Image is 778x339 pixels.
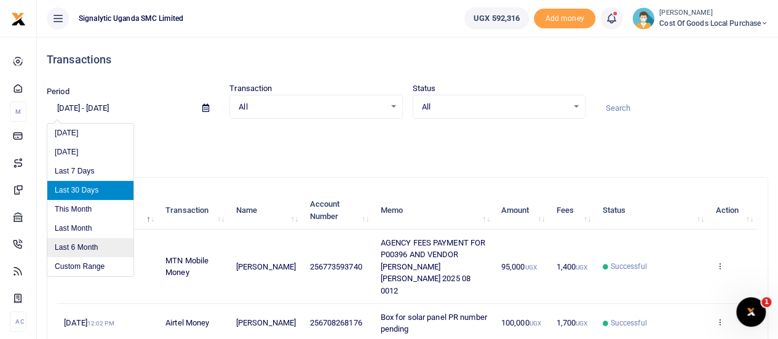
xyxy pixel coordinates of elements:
small: UGX [576,264,587,271]
h4: Transactions [47,53,768,66]
span: 1,700 [557,318,588,327]
span: All [422,101,568,113]
small: [PERSON_NAME] [659,8,768,18]
small: UGX [576,320,587,327]
li: Last 7 Days [47,162,133,181]
span: [PERSON_NAME] [236,262,296,271]
img: profile-user [632,7,654,30]
a: profile-user [PERSON_NAME] Cost of Goods Local Purchase [632,7,768,30]
p: Download [47,134,768,146]
span: 100,000 [501,318,541,327]
li: Last Month [47,219,133,238]
input: Search [595,98,768,119]
span: [DATE] [64,318,114,327]
li: Wallet ballance [459,7,534,30]
li: [DATE] [47,124,133,143]
span: 1,400 [557,262,588,271]
span: 256773593740 [309,262,362,271]
span: 95,000 [501,262,537,271]
li: Last 6 Month [47,238,133,257]
a: Add money [534,13,595,22]
th: Name: activate to sort column ascending [229,191,303,229]
th: Transaction: activate to sort column ascending [159,191,229,229]
th: Status: activate to sort column ascending [595,191,709,229]
button: Close [479,325,492,338]
span: Airtel Money [165,318,209,327]
iframe: Intercom live chat [736,297,766,327]
span: 256708268176 [309,318,362,327]
span: Signalytic Uganda SMC Limited [74,13,188,24]
span: [PERSON_NAME] [236,318,296,327]
li: Custom Range [47,257,133,276]
span: Cost of Goods Local Purchase [659,18,768,29]
span: 1 [761,297,771,307]
th: Account Number: activate to sort column ascending [303,191,373,229]
th: Memo: activate to sort column ascending [374,191,494,229]
small: UGX [529,320,541,327]
span: Box for solar panel PR number pending [381,313,487,334]
input: select period [47,98,193,119]
th: Amount: activate to sort column ascending [494,191,550,229]
a: logo-small logo-large logo-large [11,14,26,23]
th: Fees: activate to sort column ascending [549,191,595,229]
li: Toup your wallet [534,9,595,29]
span: MTN Mobile Money [165,256,208,277]
th: Action: activate to sort column ascending [709,191,758,229]
small: 12:02 PM [87,320,114,327]
label: Transaction [229,82,272,95]
span: Successful [610,261,646,272]
li: This Month [47,200,133,219]
span: AGENCY FEES PAYMENT FOR P00396 AND VENDOR [PERSON_NAME] [PERSON_NAME] 2025 08 0012 [381,238,485,295]
li: M [10,102,26,122]
small: UGX [525,264,536,271]
li: Last 30 Days [47,181,133,200]
span: Add money [534,9,595,29]
label: Period [47,86,69,98]
span: Successful [610,317,646,329]
label: Status [413,82,436,95]
span: UGX 592,316 [474,12,520,25]
li: [DATE] [47,143,133,162]
li: Ac [10,311,26,332]
span: All [239,101,384,113]
img: logo-small [11,12,26,26]
a: UGX 592,316 [464,7,529,30]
